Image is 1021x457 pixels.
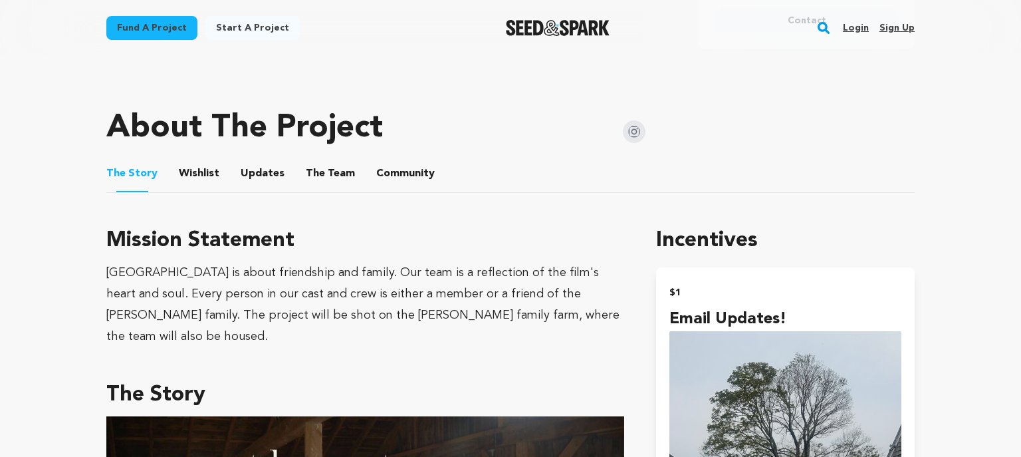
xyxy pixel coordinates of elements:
div: [GEOGRAPHIC_DATA] is about friendship and family. Our team is a reflection of the film's heart an... [106,262,624,347]
h3: Mission Statement [106,225,624,257]
a: Sign up [879,17,915,39]
span: Team [306,166,355,182]
a: Login [843,17,869,39]
span: The [106,166,126,182]
h4: Email updates! [669,307,901,331]
h2: $1 [669,283,901,302]
span: The [306,166,325,182]
a: Start a project [205,16,300,40]
img: Seed&Spark Logo Dark Mode [506,20,610,36]
h1: Incentives [656,225,915,257]
h1: About The Project [106,112,383,144]
span: Story [106,166,158,182]
h3: The Story [106,379,624,411]
span: Wishlist [179,166,219,182]
img: Seed&Spark Instagram Icon [623,120,645,143]
a: Fund a project [106,16,197,40]
span: Community [376,166,435,182]
a: Seed&Spark Homepage [506,20,610,36]
span: Updates [241,166,284,182]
